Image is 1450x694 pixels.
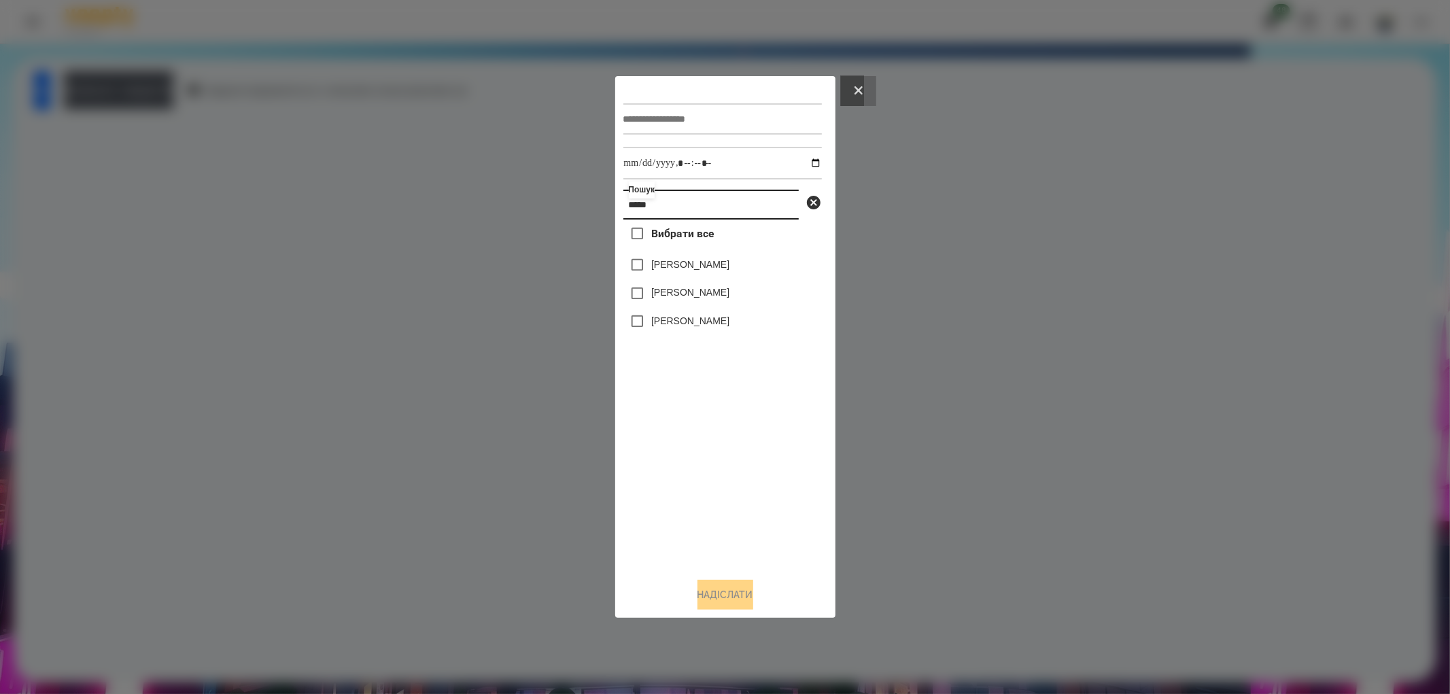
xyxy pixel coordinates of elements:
[651,258,729,271] label: [PERSON_NAME]
[651,314,729,328] label: [PERSON_NAME]
[629,181,655,198] label: Пошук
[697,580,753,610] button: Надіслати
[651,226,714,242] span: Вибрати все
[651,285,729,299] label: [PERSON_NAME]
